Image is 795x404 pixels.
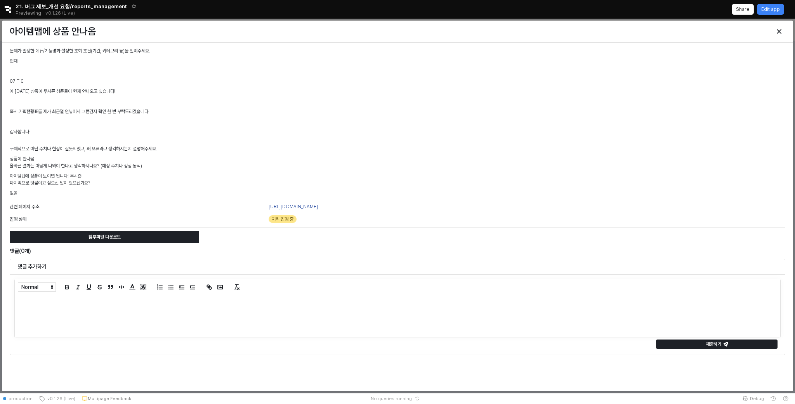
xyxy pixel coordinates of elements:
p: 감사합니다. [10,128,785,135]
p: 상품이 안나옴 [10,155,785,162]
a: [URL][DOMAIN_NAME] [269,204,318,209]
p: 아이템맵에 상품이 보이면 됩니다! 무시즌 [10,172,785,179]
p: 에 [DATE] 상품이 무시즌 상품들이 현재 안나오고 있습니다! [10,88,785,95]
button: Add app to favorites [130,2,138,10]
span: 처리 진행 중 [272,215,293,223]
button: Debug [739,393,767,404]
p: 제출하기 [706,341,721,347]
p: Multipage Feedback [88,395,131,402]
p: 문제가 발생한 메뉴/기능명과 설정한 조회 조건(기간, 카테고리 등)을 알려주세요. [10,47,785,54]
span: Debug [750,395,764,402]
p: v0.1.26 (Live) [45,10,75,16]
button: v0.1.26 (Live) [36,393,78,404]
p: Share [736,6,750,12]
span: 관련 페이지 주소 [10,204,39,209]
span: 진행 상태 [10,216,26,222]
button: Releases and History [41,8,79,19]
button: 첨부파일 다운로드 [10,231,199,243]
p: 현재 [10,57,785,64]
button: Reset app state [413,396,421,401]
h3: 아이템맵에 상품 안나옴 [10,26,590,37]
p: 없음 [10,190,785,197]
button: History [767,393,779,404]
span: Previewing [16,9,41,17]
p: 첨부파일 다운로드 [89,234,121,240]
span: v0.1.26 (Live) [45,395,75,402]
button: Close [773,25,785,38]
button: 제출하기 [656,340,778,349]
button: Edit app [757,4,784,15]
span: No queries running [371,395,412,402]
p: 혹시 기획현황표를 제가 최근껄 안넣어서 그런건지 확인 한 번 부탁드리겠습니다. [10,108,785,115]
p: Edit app [761,6,780,12]
div: 구체적으로 어떤 수치나 현상이 잘못되었고, 왜 오류라고 생각하시는지 설명해주세요. 올바른 결과는 어떻게 나와야 한다고 생각하시나요? (예상 수치나 정상 동작) 마지막으로 덧붙... [10,47,785,200]
span: production [9,395,33,402]
button: Help [779,393,792,404]
span: 21. 버그 제보_개선 요청/reports_management [16,2,127,10]
button: Multipage Feedback [78,393,134,404]
button: Share app [732,4,754,15]
p: 07 T 0 [10,78,785,85]
div: Previewing v0.1.26 (Live) [16,8,79,19]
h6: 댓글(0개) [10,247,525,254]
h6: 댓글 추가하기 [17,263,778,270]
